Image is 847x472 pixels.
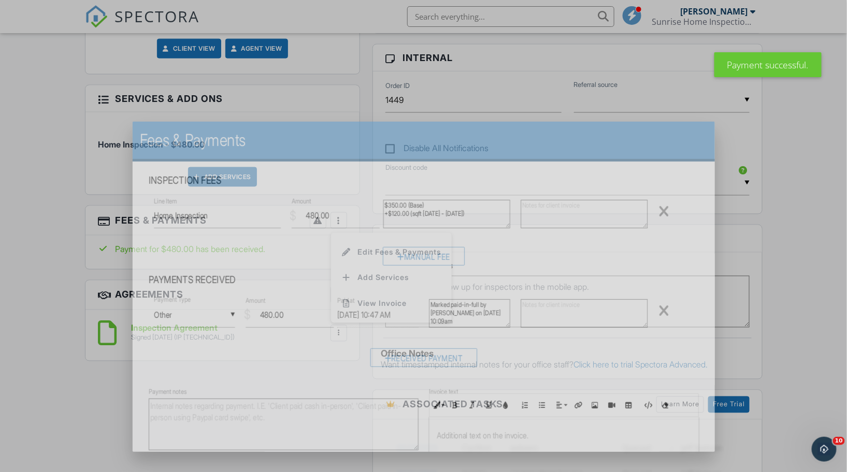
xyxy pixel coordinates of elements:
button: Colors [497,395,514,415]
iframe: Intercom live chat [812,437,837,462]
span: 10 [833,437,845,445]
button: Insert Link (⌘K) [569,395,586,415]
div: $ [290,207,296,225]
button: Insert Table [620,395,637,415]
label: Amount [291,197,311,206]
label: Line Item [154,197,177,206]
h2: Fees & Payments [139,130,708,151]
button: Insert Image (⌘P) [586,395,603,415]
div: Payment successful. [714,52,822,77]
label: Paid at [337,296,355,305]
button: Clear Formatting [656,395,673,415]
button: Code View [639,395,656,415]
button: Bold (⌘B) [446,395,463,415]
button: Unordered List [533,395,550,415]
label: Amount [246,296,265,305]
label: Invoice text [429,387,458,396]
label: Payment Type [154,295,190,304]
textarea: Marked paid-in-full by [PERSON_NAME] on [DATE] 10:09am [429,299,510,328]
h4: Inspection Fees [148,174,698,187]
a: Manual Fee [383,254,465,264]
a: Received Payment [370,355,477,365]
div: Received Payment [370,348,477,367]
textarea: $350.00 (Base) +$120.00 (sqft [DATE] - [DATE]) [383,200,510,228]
button: Underline (⌘U) [480,395,497,415]
button: Align [552,395,569,415]
h4: Payments Received [148,273,698,287]
label: Payment notes [148,387,186,396]
button: Insert Video [603,395,620,415]
button: Italic (⌘I) [463,395,480,415]
div: Manual Fee [383,247,465,265]
div: $ [243,306,250,323]
button: Ordered List [516,395,533,415]
button: Inline Style [429,395,447,415]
